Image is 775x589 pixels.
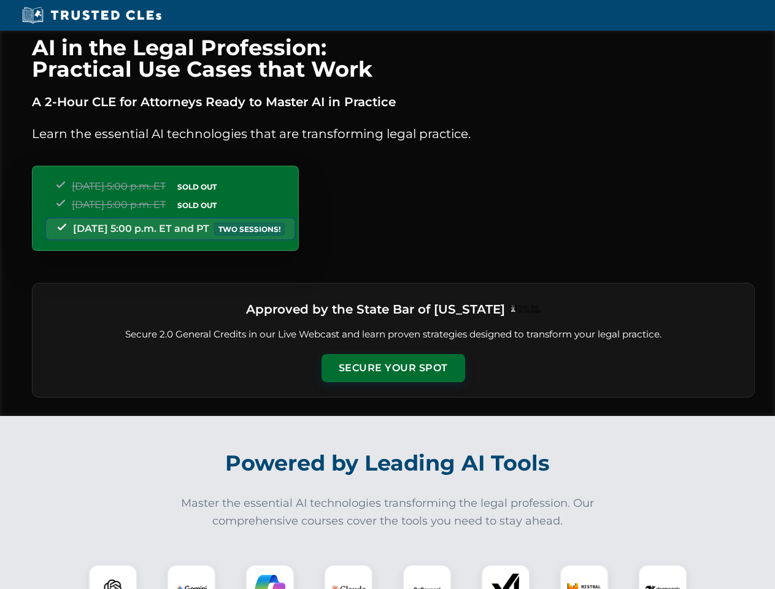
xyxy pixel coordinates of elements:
[322,354,465,382] button: Secure Your Spot
[246,298,505,320] h3: Approved by the State Bar of [US_STATE]
[47,328,739,342] p: Secure 2.0 General Credits in our Live Webcast and learn proven strategies designed to transform ...
[48,442,728,485] h2: Powered by Leading AI Tools
[18,6,165,25] img: Trusted CLEs
[32,124,755,144] p: Learn the essential AI technologies that are transforming legal practice.
[72,180,166,192] span: [DATE] 5:00 p.m. ET
[173,199,221,212] span: SOLD OUT
[510,305,541,314] img: Logo
[32,37,755,80] h1: AI in the Legal Profession: Practical Use Cases that Work
[173,495,603,530] p: Master the essential AI technologies transforming the legal profession. Our comprehensive courses...
[72,199,166,210] span: [DATE] 5:00 p.m. ET
[32,92,755,112] p: A 2-Hour CLE for Attorneys Ready to Master AI in Practice
[173,180,221,193] span: SOLD OUT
